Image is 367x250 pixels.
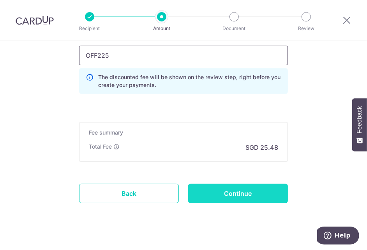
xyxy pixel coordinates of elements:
span: Feedback [356,106,363,133]
p: Amount [140,25,183,32]
iframe: Opens a widget where you can find more information [317,227,359,246]
p: Document [212,25,256,32]
button: Feedback - Show survey [352,98,367,151]
p: Review [284,25,328,32]
a: Back [79,184,179,203]
input: Continue [188,184,288,203]
p: SGD 25.48 [245,143,278,152]
p: Total Fee [89,143,112,151]
img: CardUp [16,16,54,25]
p: Recipient [68,25,111,32]
p: The discounted fee will be shown on the review step, right before you create your payments. [98,73,281,89]
h5: Fee summary [89,129,278,137]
